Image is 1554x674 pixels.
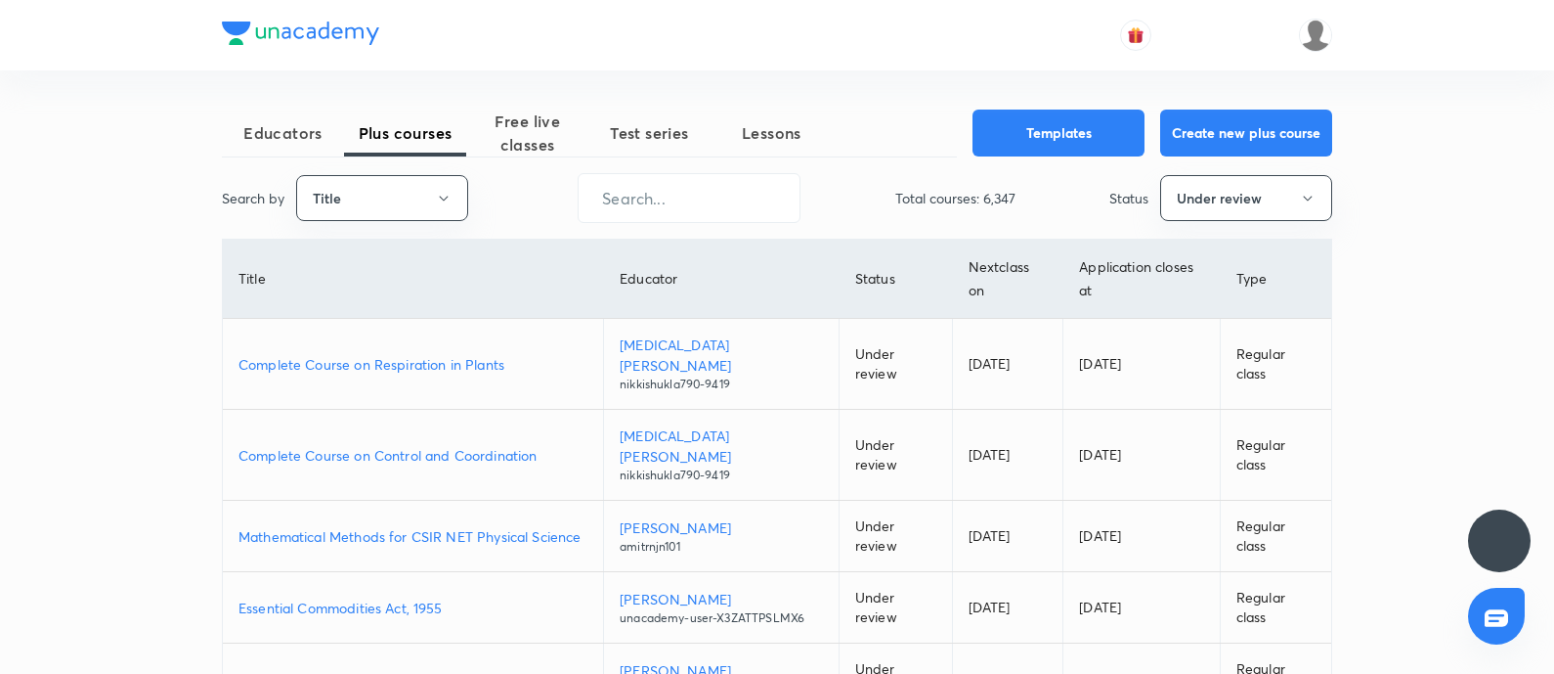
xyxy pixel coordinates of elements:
[839,410,952,501] td: Under review
[1160,175,1332,221] button: Under review
[839,572,952,644] td: Under review
[238,598,587,618] a: Essential Commodities Act, 1955
[1220,572,1331,644] td: Regular class
[1120,20,1151,51] button: avatar
[344,121,466,145] span: Plus courses
[1488,529,1511,553] img: ttu
[620,426,823,467] p: [MEDICAL_DATA][PERSON_NAME]
[238,445,587,466] a: Complete Course on Control and Coordination
[1127,26,1144,44] img: avatar
[1063,240,1221,319] th: Application closes at
[1220,319,1331,410] td: Regular class
[620,467,823,484] p: nikkishukla790-9419
[620,517,823,538] p: [PERSON_NAME]
[839,240,952,319] th: Status
[238,354,587,375] a: Complete Course on Respiration in Plants
[238,526,587,547] a: Mathematical Methods for CSIR NET Physical Science
[952,319,1063,410] td: [DATE]
[1220,501,1331,572] td: Regular class
[620,335,823,376] p: [MEDICAL_DATA][PERSON_NAME]
[1160,110,1332,157] button: Create new plus course
[839,501,952,572] td: Under review
[620,538,823,556] p: amitrnjn101
[1063,501,1221,572] td: [DATE]
[604,240,840,319] th: Educator
[1220,410,1331,501] td: Regular class
[1063,319,1221,410] td: [DATE]
[222,22,379,50] a: Company Logo
[972,110,1144,157] button: Templates
[466,110,588,157] span: Free live classes
[952,572,1063,644] td: [DATE]
[711,121,833,145] span: Lessons
[952,501,1063,572] td: [DATE]
[620,589,823,609] p: [PERSON_NAME]
[895,188,1015,208] p: Total courses: 6,347
[839,319,952,410] td: Under review
[223,240,604,319] th: Title
[1063,572,1221,644] td: [DATE]
[1220,240,1331,319] th: Type
[222,22,379,45] img: Company Logo
[1063,410,1221,501] td: [DATE]
[620,589,823,627] a: [PERSON_NAME]unacademy-user-X3ZATTPSLMX6
[620,426,823,484] a: [MEDICAL_DATA][PERSON_NAME]nikkishukla790-9419
[1109,188,1148,208] p: Status
[222,121,344,145] span: Educators
[620,335,823,393] a: [MEDICAL_DATA][PERSON_NAME]nikkishukla790-9419
[620,376,823,393] p: nikkishukla790-9419
[1299,19,1332,52] img: Piali K
[952,410,1063,501] td: [DATE]
[296,175,468,221] button: Title
[222,188,284,208] p: Search by
[620,609,823,627] p: unacademy-user-X3ZATTPSLMX6
[620,517,823,556] a: [PERSON_NAME]amitrnjn101
[952,240,1063,319] th: Next class on
[579,173,799,223] input: Search...
[588,121,711,145] span: Test series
